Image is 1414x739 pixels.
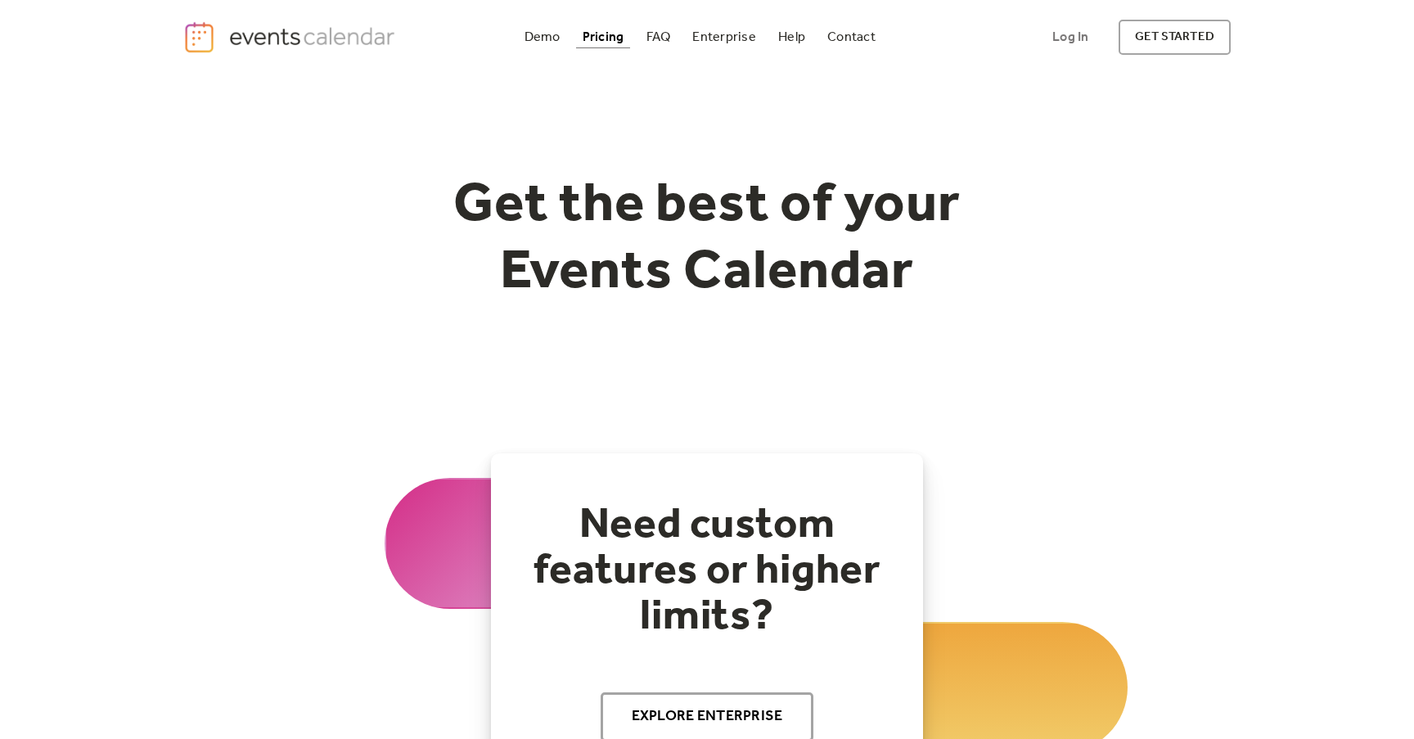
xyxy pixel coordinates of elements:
a: Enterprise [686,26,762,48]
a: Demo [518,26,567,48]
div: Help [778,33,805,42]
div: Demo [525,33,561,42]
div: Enterprise [692,33,755,42]
div: Pricing [583,33,624,42]
a: Pricing [576,26,631,48]
div: FAQ [646,33,671,42]
a: FAQ [640,26,678,48]
a: Log In [1036,20,1105,55]
div: Contact [827,33,876,42]
h2: Need custom features or higher limits? [524,502,890,640]
h1: Get the best of your Events Calendar [393,173,1021,306]
a: get started [1119,20,1231,55]
a: Help [772,26,812,48]
a: Contact [821,26,882,48]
